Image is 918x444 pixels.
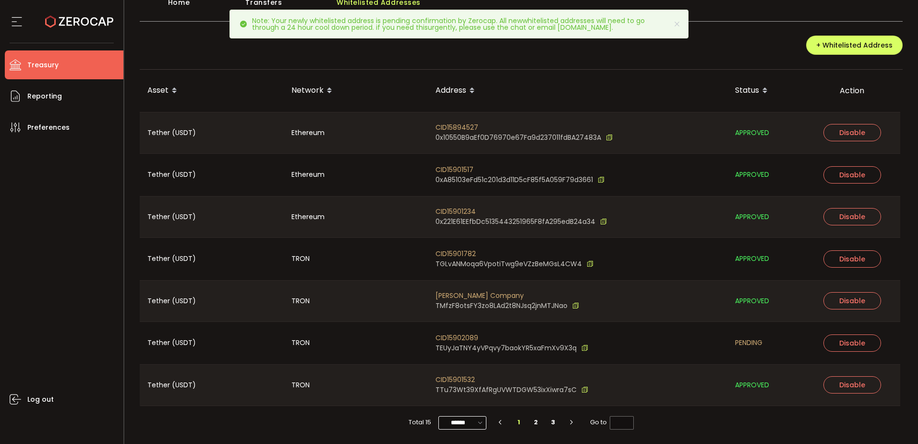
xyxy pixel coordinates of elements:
span: APPROVED [735,296,769,307]
span: 0xA85103eFd51c201d3d11D5cF85f5A059F79d3661 [435,175,593,185]
span: Reporting [27,89,62,103]
span: TGLvANMoqa6VpotiTwg9eVZzBeMGsL4CW4 [435,259,582,269]
span: Total 15 [409,416,431,429]
button: Disable [823,208,881,225]
span: PENDING [735,337,762,348]
span: Tether (USDT) [147,211,196,222]
span: Disable [839,380,865,390]
iframe: Chat Widget [870,398,918,444]
span: CID15901782 [435,249,593,259]
span: APPROVED [735,169,769,180]
span: APPROVED [735,211,769,222]
span: Tether (USDT) [147,296,196,307]
li: 2 [528,416,545,429]
span: [PERSON_NAME] Company [435,291,579,301]
span: APPROVED [735,127,769,138]
span: Tether (USDT) [147,169,196,180]
div: Network [284,83,428,99]
span: + Whitelisted Address [816,40,893,50]
span: Treasury [27,58,59,72]
span: CID15901532 [435,375,588,385]
span: Tether (USDT) [147,253,196,264]
span: Ethereum [291,169,325,180]
span: TRON [291,253,310,264]
span: CID15894527 [435,123,613,133]
span: Disable [839,170,865,180]
span: TEUyJaTNY4yVPqvy7baokYR5xaFmXv9X3q [435,343,577,353]
span: CID15901234 [435,207,607,217]
p: Note: Your newly whitelisted address is pending confirmation by Zerocap. All newwhitelisted addre... [252,17,681,31]
button: + Whitelisted Address [806,36,903,55]
span: Tether (USDT) [147,380,196,391]
span: TRON [291,296,310,307]
span: TRON [291,380,310,391]
button: Disable [823,292,881,309]
span: Ethereum [291,127,325,138]
li: 3 [544,416,562,429]
div: Address [428,83,727,99]
button: Disable [823,124,881,141]
span: 0x221E61EEfbDc5135443251965F8fA295edB24a34 [435,217,595,227]
span: Log out [27,393,54,407]
span: 0x10550B9aEf0D76970e67Fa9d237011fdBA27483A [435,133,601,143]
span: CID15902089 [435,333,588,343]
li: 1 [510,416,528,429]
button: Disable [823,334,881,352]
button: Disable [823,166,881,184]
span: Tether (USDT) [147,337,196,348]
div: Asset [140,83,284,99]
span: Preferences [27,121,70,135]
span: Disable [839,212,865,222]
span: TTu73Wt39XfAfRgUVWTDGW53ixXiwra7sC [435,385,577,395]
div: Status [727,83,804,99]
span: TMfzF8otsFY3zo8LAd2t8NJsq2jnMTJNao [435,301,568,311]
span: CID15901517 [435,165,604,175]
span: APPROVED [735,380,769,391]
span: Tether (USDT) [147,127,196,138]
span: Disable [839,254,865,264]
button: Disable [823,376,881,394]
span: TRON [291,337,310,348]
button: Disable [823,250,881,268]
div: Action [804,85,900,96]
span: Disable [839,296,865,306]
span: Disable [839,128,865,137]
span: Ethereum [291,211,325,222]
span: Go to [590,416,634,429]
span: Disable [839,338,865,348]
span: APPROVED [735,253,769,264]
